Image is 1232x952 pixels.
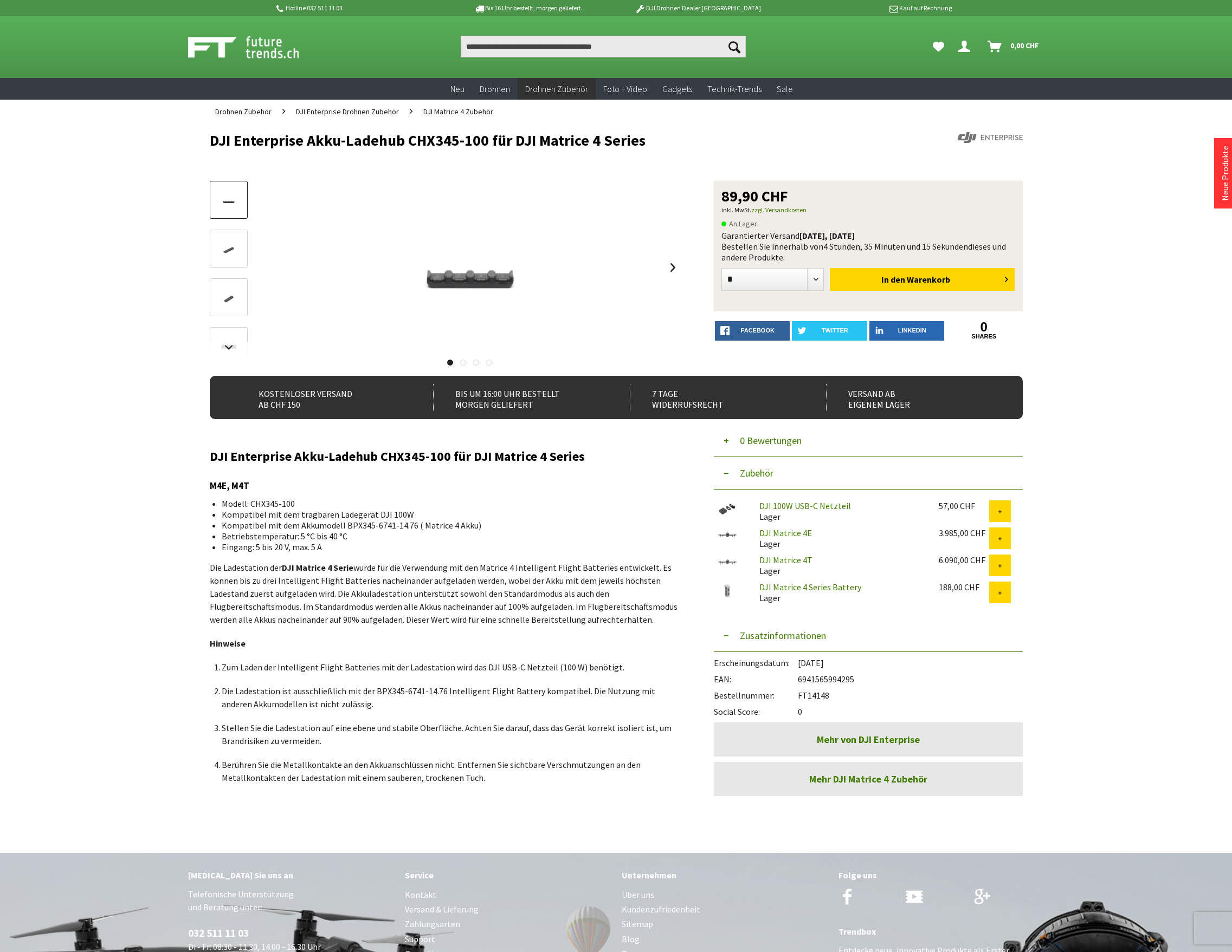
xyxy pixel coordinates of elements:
[721,188,788,204] span: 89,90 CHF
[939,500,989,511] div: 57,00 CHF
[759,527,812,538] a: DJI Matrice 4E
[213,189,244,212] img: Vorschau: DJI Enterprise Akku-Ladehub CHX345-100 für DJI Matrice 4 Series
[983,36,1044,57] a: Warenkorb
[939,555,989,565] div: 6.090,00 CHF
[222,531,673,542] li: Betriebstemperatur: 5 °C bis 40 °C
[215,107,272,116] span: Drohnen Zubehör
[603,83,647,94] span: Foto + Video
[751,500,930,522] div: Lager
[222,758,673,784] p: Berühren Sie die Metallkontakte an den Akkuanschlüssen nicht. Entfernen Sie sichtbare Verschmutzu...
[450,83,465,94] span: Neu
[350,181,590,354] img: DJI Enterprise Akku-Ladehub CHX345-100 für DJI Matrice 4 Series
[622,868,828,882] div: Unternehmen
[210,561,681,626] p: Die Ladestation der wurde für die Verwendung mit den Matrice 4 Intelligent Flight Batteries entwi...
[622,932,828,947] a: Blog
[759,500,851,511] a: DJI 100W USB-C Netzteil
[662,83,692,94] span: Gadgets
[777,83,793,94] span: Sale
[751,206,807,214] a: zzgl. Versandkosten
[210,638,246,649] strong: Hinweise
[188,927,249,940] a: 032 511 11 03
[443,78,472,100] a: Neu
[518,78,596,100] a: Drohnen Zubehör
[714,762,1023,796] a: Mehr DJI Matrice 4 Zubehör
[222,684,673,710] p: Die Ladestation ist ausschließlich mit der BPX345-6741-14.76 Intelligent Flight Battery kompatibe...
[210,100,277,123] a: Drohnen Zubehör
[714,555,741,570] img: DJI Matrice 4T
[296,107,399,116] span: DJI Enterprise Drohnen Zubehör
[721,204,1015,217] p: inkl. MwSt.
[939,527,989,538] div: 3.985,00 CHF
[444,2,613,15] p: Bis 16 Uhr bestellt, morgen geliefert.
[282,562,353,573] strong: DJI Matrice 4 Serie
[751,527,930,549] div: Lager
[655,78,700,100] a: Gadgets
[714,527,741,543] img: DJI Matrice 4E
[222,498,673,509] li: Modell: CHX345-100
[714,722,1023,757] a: Mehr von DJI Enterprise
[759,582,861,592] a: DJI Matrice 4 Series Battery
[291,100,404,123] a: DJI Enterprise Drohnen Zubehör
[714,582,741,599] img: DJI Matrice 4 Series Battery
[714,674,798,684] span: EAN:
[405,868,611,882] div: Service
[433,384,606,411] div: Bis um 16:00 Uhr bestellt Morgen geliefert
[188,868,394,882] div: [MEDICAL_DATA] Sie uns an
[418,100,499,123] a: DJI Matrice 4 Zubehör
[714,668,1023,684] div: 6941565994295
[723,36,746,57] button: Suchen
[630,384,803,411] div: 7 Tage Widerrufsrecht
[946,321,1022,333] a: 0
[907,274,950,285] span: Warenkorb
[700,78,769,100] a: Technik-Trends
[714,690,798,701] span: Bestellnummer:
[823,241,968,252] span: 4 Stunden, 35 Minuten und 15 Sekunden
[222,509,673,520] li: Kompatibel mit dem tragbaren Ladegerät DJI 100W
[707,83,762,94] span: Technik-Trends
[838,868,1044,882] div: Folge uns
[869,321,945,341] a: LinkedIn
[210,479,681,493] h3: M4E, M4T
[958,132,1023,143] img: DJI Enterprise
[714,652,1023,668] div: [DATE]
[714,701,1023,717] div: 0
[480,83,510,94] span: Drohnen
[714,425,1023,457] button: 0 Bewertungen
[759,555,812,565] a: DJI Matrice 4T
[714,657,798,668] span: Erscheinungsdatum:
[423,107,493,116] span: DJI Matrice 4 Zubehör
[222,721,673,747] p: Stellen Sie die Ladestation auf eine ebene und stabile Oberfläche. Achten Sie darauf, dass das Ge...
[1220,146,1230,201] a: Neue Produkte
[222,661,673,674] p: Zum Laden der Intelligent Flight Batteries mit der Ladestation wird das DJI USB-C Netzteil (100 W...
[237,384,410,411] div: Kostenloser Versand ab CHF 150
[714,706,798,717] span: Social Score:
[927,36,950,57] a: Meine Favoriten
[461,36,746,57] input: Produkt, Marke, Kategorie, EAN, Artikelnummer…
[405,917,611,931] a: Zahlungsarten
[210,132,860,148] h1: DJI Enterprise Akku-Ladehub CHX345-100 für DJI Matrice 4 Series
[622,902,828,917] a: Kundenzufriedenheit
[405,902,611,917] a: Versand & Lieferung
[954,36,979,57] a: Hi, Serdar - Dein Konto
[1010,37,1039,54] span: 0,00 CHF
[188,34,323,61] img: Shop Futuretrends - zur Startseite wechseln
[714,684,1023,701] div: FT14148
[826,384,999,411] div: Versand ab eigenem Lager
[751,582,930,603] div: Lager
[881,274,905,285] span: In den
[830,268,1015,291] button: In den Warenkorb
[222,520,673,531] li: Kompatibel mit dem Akkumodell BPX345-6741-14.76 ( Matrice 4 Akku)
[721,230,1015,263] div: Garantierter Versand Bestellen Sie innerhalb von dieses und andere Produkte.
[613,2,782,15] p: DJI Drohnen Dealer [GEOGRAPHIC_DATA]
[714,457,1023,490] button: Zubehör
[898,327,926,334] span: LinkedIn
[838,924,1044,938] div: Trendbox
[714,500,741,518] img: DJI 100W USB-C Netzteil
[769,78,801,100] a: Sale
[741,327,775,334] span: facebook
[472,78,518,100] a: Drohnen
[946,333,1022,340] a: shares
[751,555,930,576] div: Lager
[275,2,444,15] p: Hotline 032 511 11 03
[222,542,673,552] li: Eingang: 5 bis 20 V, max. 5 A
